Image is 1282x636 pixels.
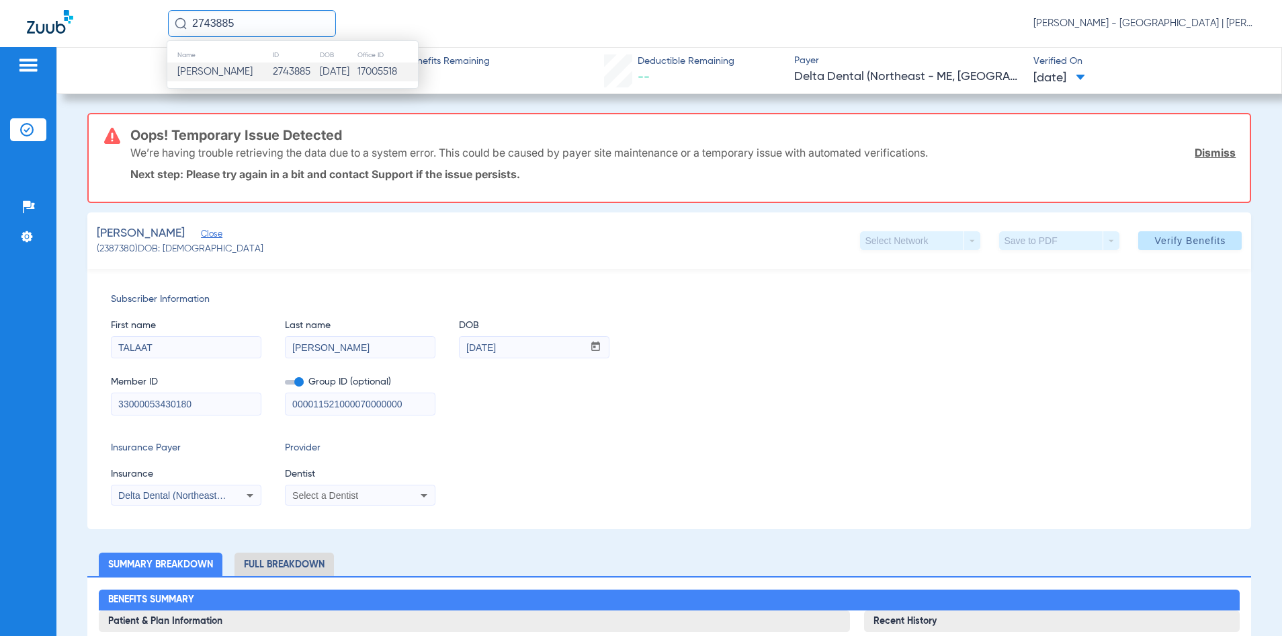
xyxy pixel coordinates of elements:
span: Provider [285,441,435,455]
span: Member ID [111,375,261,389]
h3: Oops! Temporary Issue Detected [130,128,1236,142]
span: DOB [459,319,609,333]
td: 2743885 [272,63,319,81]
span: Benefits Remaining [406,54,490,69]
span: Delta Dental (Northeast - ME, [GEOGRAPHIC_DATA], and [GEOGRAPHIC_DATA]) [794,69,1021,85]
button: Open calendar [583,337,609,358]
p: We’re having trouble retrieving the data due to a system error. This could be caused by payer sit... [130,146,928,159]
li: Summary Breakdown [99,553,222,576]
img: hamburger-icon [17,57,39,73]
span: Insurance Payer [111,441,261,455]
th: DOB [319,48,357,63]
p: Next step: Please try again in a bit and contact Support if the issue persists. [130,167,1236,181]
a: Dismiss [1195,146,1236,159]
button: Verify Benefits [1138,231,1242,250]
img: Zuub Logo [27,10,73,34]
span: Select a Dentist [292,490,358,501]
td: [DATE] [319,63,357,81]
iframe: Chat Widget [1215,571,1282,636]
span: Dentist [285,467,435,481]
th: ID [272,48,319,63]
span: Payer [794,54,1021,68]
h2: Benefits Summary [99,590,1240,611]
span: [PERSON_NAME] [97,225,185,242]
span: -- [638,71,650,83]
span: Subscriber Information [111,292,1228,307]
span: Group ID (optional) [285,375,435,389]
th: Office ID [357,48,418,63]
span: Verified On [1033,54,1260,69]
input: Search for patients [168,10,336,37]
span: Close [201,229,213,242]
li: Full Breakdown [234,553,334,576]
span: Last name [285,319,435,333]
th: Name [167,48,272,63]
span: [PERSON_NAME] [177,67,253,77]
h3: Recent History [864,610,1240,632]
img: Search Icon [175,17,187,30]
span: (2387380) DOB: [DEMOGRAPHIC_DATA] [97,242,263,256]
span: Delta Dental (Northeast - Me, Nh, And Vt) [118,490,292,501]
td: 17005518 [357,63,418,81]
span: First name [111,319,261,333]
span: Verify Benefits [1154,235,1226,246]
h3: Patient & Plan Information [99,610,850,632]
img: error-icon [104,128,120,144]
span: [DATE] [1033,70,1085,87]
span: Insurance [111,467,261,481]
span: Deductible Remaining [638,54,734,69]
span: [PERSON_NAME] - [GEOGRAPHIC_DATA] | [PERSON_NAME] [1033,17,1255,30]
